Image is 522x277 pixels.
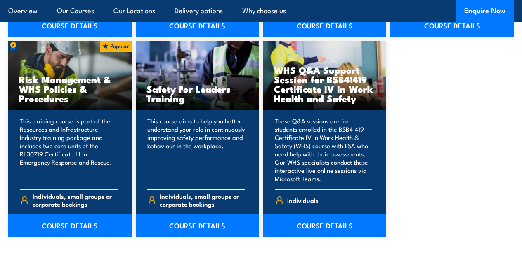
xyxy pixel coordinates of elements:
a: COURSE DETAILS [8,214,132,237]
p: This training course is part of the Resources and Infrastructure Industry training package and in... [20,117,118,183]
span: Individuals, small groups or corporate bookings [160,192,245,208]
a: COURSE DETAILS [8,14,132,37]
span: Individuals, small groups or corporate bookings [33,192,118,208]
a: COURSE DETAILS [263,14,387,37]
span: Individuals [287,194,319,207]
a: COURSE DETAILS [136,214,259,237]
a: COURSE DETAILS [136,14,259,37]
a: COURSE DETAILS [263,214,387,237]
p: This course aims to help you better understand your role in continuously improving safety perform... [147,117,245,183]
p: These Q&A sessions are for students enrolled in the BSB41419 Certificate IV in Work Health & Safe... [275,117,373,183]
h3: Risk Management & WHS Policies & Procedures [19,74,121,103]
h3: WHS Q&A Support Session for BSB41419 Certificate IV in Work Health and Safety [274,65,376,103]
a: COURSE DETAILS [390,14,514,37]
h3: Safety For Leaders Training [146,84,248,103]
